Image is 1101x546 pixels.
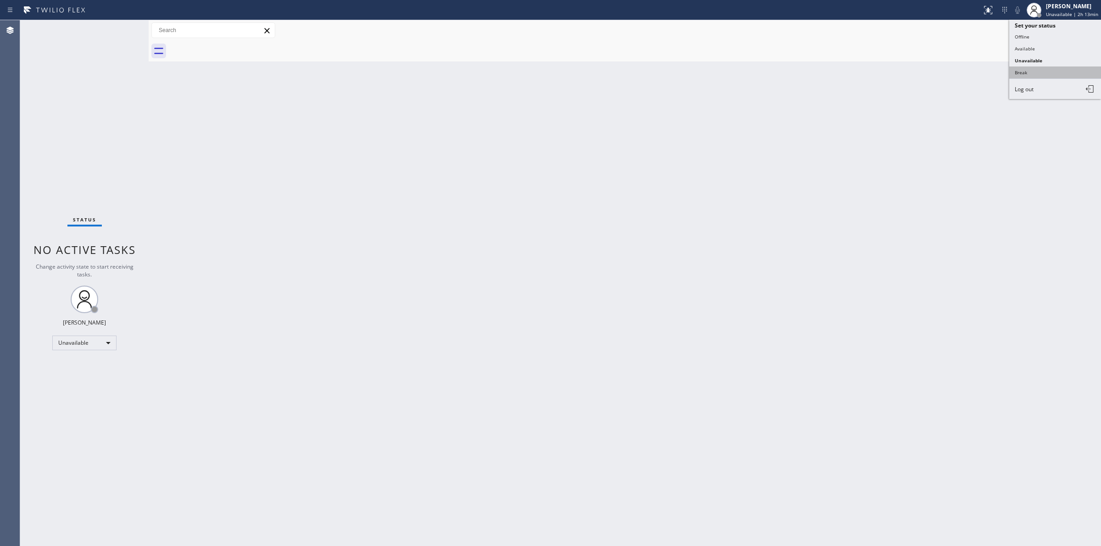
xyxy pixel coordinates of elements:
[63,319,106,326] div: [PERSON_NAME]
[33,242,136,257] span: No active tasks
[152,23,275,38] input: Search
[1046,2,1098,10] div: [PERSON_NAME]
[1046,11,1098,17] span: Unavailable | 2h 13min
[1011,4,1024,17] button: Mute
[73,216,96,223] span: Status
[52,336,117,350] div: Unavailable
[36,263,133,278] span: Change activity state to start receiving tasks.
